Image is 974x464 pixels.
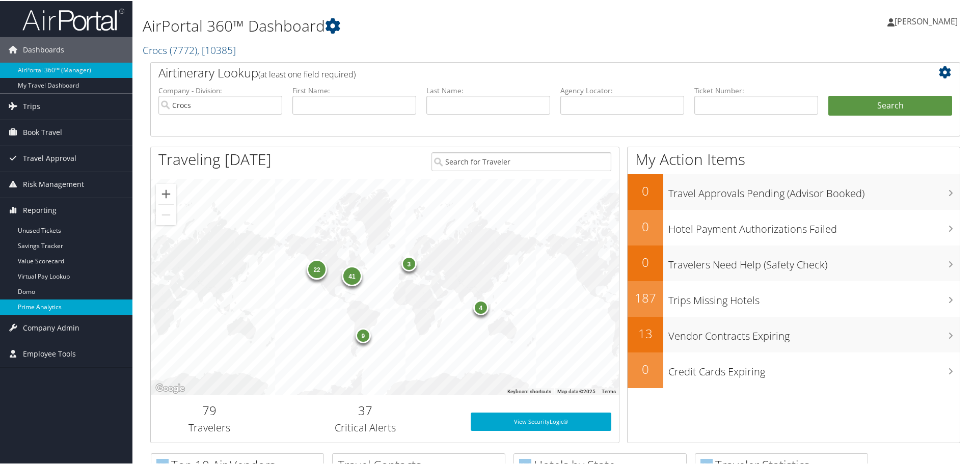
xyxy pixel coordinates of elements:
a: 0Credit Cards Expiring [628,351,960,387]
span: Trips [23,93,40,118]
button: Zoom out [156,204,176,224]
span: , [ 10385 ] [197,42,236,56]
span: Employee Tools [23,340,76,366]
div: 22 [307,258,327,279]
span: Risk Management [23,171,84,196]
h3: Travel Approvals Pending (Advisor Booked) [668,180,960,200]
button: Zoom in [156,183,176,203]
h2: 79 [158,401,260,418]
a: 0Hotel Payment Authorizations Failed [628,209,960,244]
h3: Critical Alerts [276,420,455,434]
div: 9 [355,327,370,342]
span: Book Travel [23,119,62,144]
a: Terms (opens in new tab) [602,388,616,393]
span: [PERSON_NAME] [895,15,958,26]
div: 3 [401,255,416,270]
a: 0Travel Approvals Pending (Advisor Booked) [628,173,960,209]
h1: My Action Items [628,148,960,169]
a: Open this area in Google Maps (opens a new window) [153,381,187,394]
label: Ticket Number: [694,85,818,95]
h1: AirPortal 360™ Dashboard [143,14,693,36]
h2: 0 [628,217,663,234]
a: 187Trips Missing Hotels [628,280,960,316]
h2: 0 [628,360,663,377]
span: (at least one field required) [258,68,356,79]
span: Reporting [23,197,57,222]
h3: Trips Missing Hotels [668,287,960,307]
a: Crocs [143,42,236,56]
label: Last Name: [426,85,550,95]
h3: Travelers [158,420,260,434]
img: airportal-logo.png [22,7,124,31]
label: First Name: [292,85,416,95]
h2: 0 [628,253,663,270]
h3: Credit Cards Expiring [668,359,960,378]
h2: 13 [628,324,663,341]
div: 41 [342,265,362,285]
button: Search [828,95,952,115]
h2: 0 [628,181,663,199]
span: Dashboards [23,36,64,62]
button: Keyboard shortcuts [507,387,551,394]
label: Agency Locator: [560,85,684,95]
span: Map data ©2025 [557,388,596,393]
h3: Hotel Payment Authorizations Failed [668,216,960,235]
span: Travel Approval [23,145,76,170]
span: ( 7772 ) [170,42,197,56]
a: [PERSON_NAME] [887,5,968,36]
input: Search for Traveler [431,151,611,170]
img: Google [153,381,187,394]
a: 13Vendor Contracts Expiring [628,316,960,351]
a: View SecurityLogic® [471,412,611,430]
h1: Traveling [DATE] [158,148,272,169]
div: 4 [473,299,488,314]
span: Company Admin [23,314,79,340]
h3: Travelers Need Help (Safety Check) [668,252,960,271]
h2: 187 [628,288,663,306]
h2: Airtinerary Lookup [158,63,885,80]
label: Company - Division: [158,85,282,95]
a: 0Travelers Need Help (Safety Check) [628,244,960,280]
h2: 37 [276,401,455,418]
h3: Vendor Contracts Expiring [668,323,960,342]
